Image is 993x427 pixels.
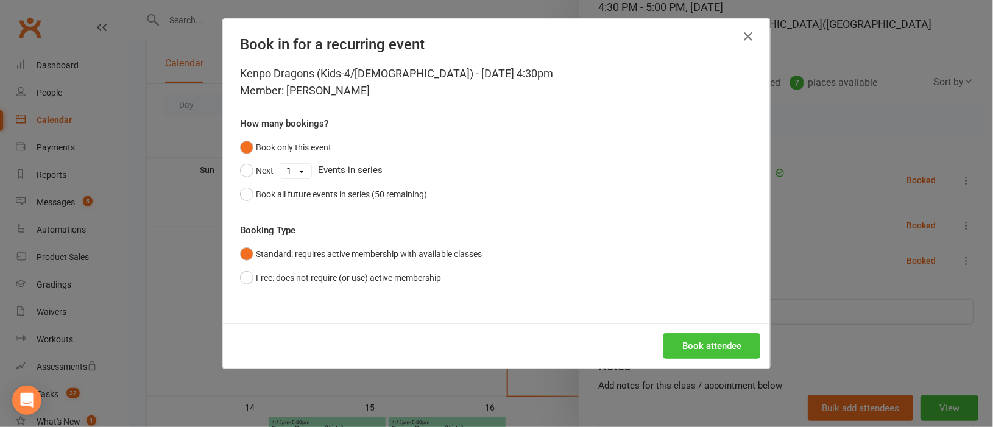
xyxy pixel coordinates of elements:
[256,188,427,201] div: Book all future events in series (50 remaining)
[240,36,753,53] h4: Book in for a recurring event
[240,223,295,238] label: Booking Type
[240,159,753,182] div: Events in series
[240,116,328,131] label: How many bookings?
[240,266,441,289] button: Free: does not require (or use) active membership
[12,386,41,415] div: Open Intercom Messenger
[240,242,482,266] button: Standard: requires active membership with available classes
[240,136,331,159] button: Book only this event
[240,65,753,99] div: Kenpo Dragons (Kids-4/[DEMOGRAPHIC_DATA]) - [DATE] 4:30pm Member: [PERSON_NAME]
[240,183,427,206] button: Book all future events in series (50 remaining)
[738,27,758,46] button: Close
[240,159,274,182] button: Next
[663,333,760,359] button: Book attendee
